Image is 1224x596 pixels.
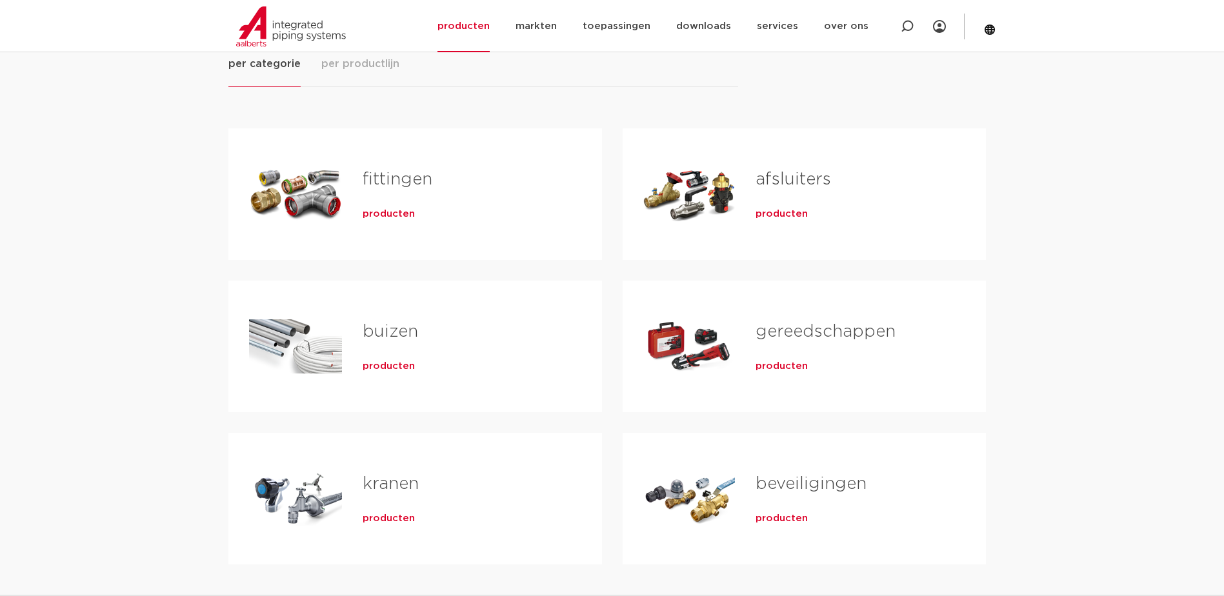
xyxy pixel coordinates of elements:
a: producten [363,512,415,525]
a: beveiligingen [756,475,867,492]
a: producten [756,360,808,373]
div: Tabs. Open items met enter of spatie, sluit af met escape en navigeer met de pijltoetsen. [228,55,996,585]
a: afsluiters [756,171,831,188]
a: gereedschappen [756,323,896,340]
a: buizen [363,323,418,340]
a: producten [363,360,415,373]
span: per productlijn [321,56,399,72]
a: kranen [363,475,419,492]
a: producten [756,512,808,525]
a: producten [756,208,808,221]
a: producten [363,208,415,221]
span: per categorie [228,56,301,72]
a: fittingen [363,171,432,188]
